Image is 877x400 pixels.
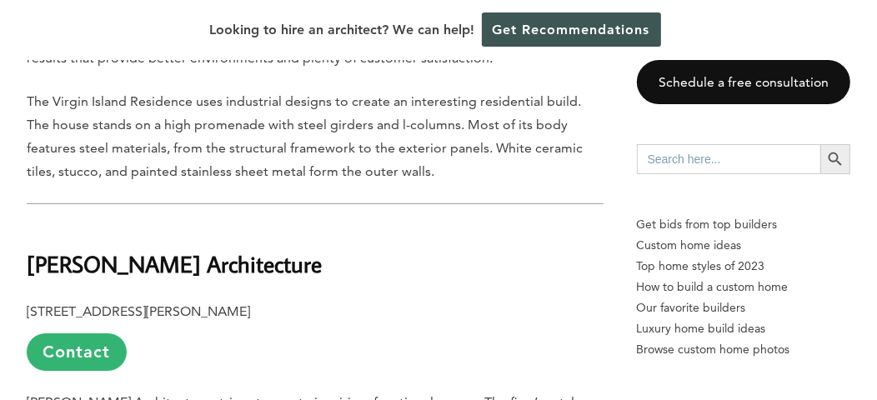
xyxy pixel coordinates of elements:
[27,333,127,371] a: Contact
[826,150,844,168] svg: Search
[637,297,850,318] a: Our favorite builders
[637,214,850,235] p: Get bids from top builders
[637,318,850,339] a: Luxury home build ideas
[637,235,850,256] a: Custom home ideas
[794,317,857,380] iframe: Drift Widget Chat Controller
[27,93,583,179] span: The Virgin Island Residence uses industrial designs to create an interesting residential build. T...
[27,303,250,319] b: [STREET_ADDRESS][PERSON_NAME]
[637,339,850,360] a: Browse custom home photos
[482,12,661,47] a: Get Recommendations
[637,144,820,174] input: Search here...
[637,256,850,277] a: Top home styles of 2023
[637,277,850,297] a: How to build a custom home
[27,249,322,278] b: [PERSON_NAME] Architecture
[637,60,850,104] a: Schedule a free consultation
